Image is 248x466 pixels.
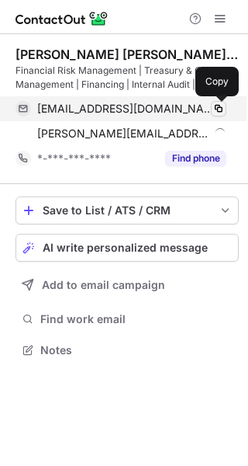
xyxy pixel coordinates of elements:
[37,102,215,116] span: [EMAIL_ADDRESS][DOMAIN_NAME]
[40,312,232,326] span: Find work email
[37,127,209,141] span: [PERSON_NAME][EMAIL_ADDRESS][DOMAIN_NAME]
[15,308,239,330] button: Find work email
[165,151,226,166] button: Reveal Button
[15,234,239,262] button: AI write personalized message
[40,343,232,357] span: Notes
[43,204,212,217] div: Save to List / ATS / CRM
[15,9,108,28] img: ContactOut v5.3.10
[43,242,208,254] span: AI write personalized message
[15,64,239,92] div: Financial Risk Management | Treasury & Cash Management | Financing | Internal Audit | Internal Co...
[15,196,239,224] button: save-profile-one-click
[15,339,239,361] button: Notes
[15,47,239,62] div: [PERSON_NAME] [PERSON_NAME] Rudiløkken
[42,279,165,291] span: Add to email campaign
[15,271,239,299] button: Add to email campaign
